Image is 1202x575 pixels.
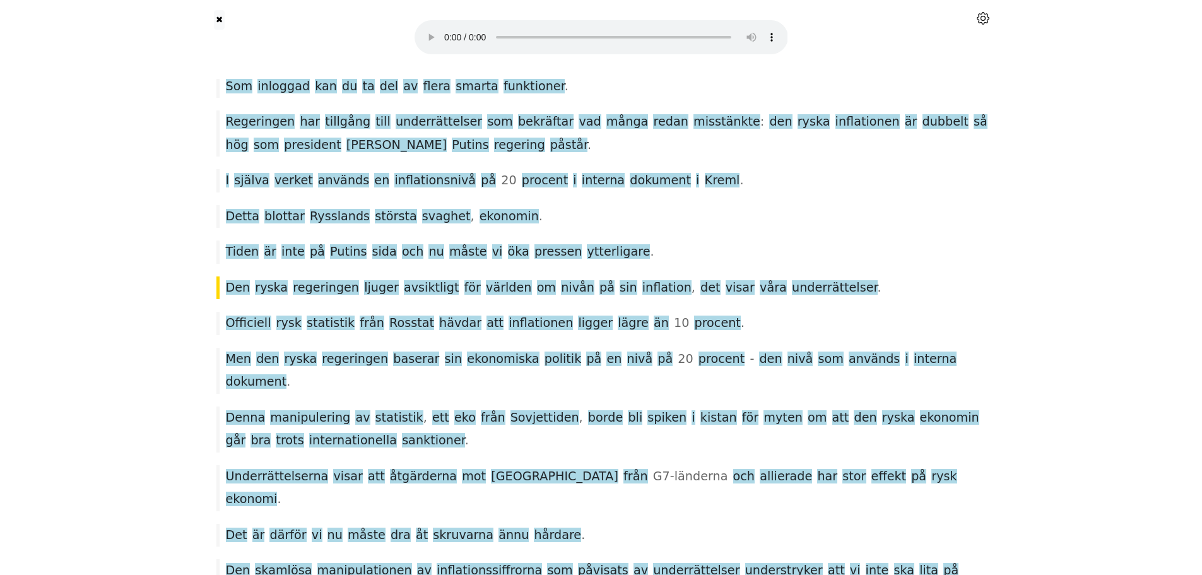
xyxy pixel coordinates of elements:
span: ett [432,410,449,426]
span: . [878,280,881,296]
span: visar [726,280,755,296]
span: i [905,352,908,367]
span: på [657,352,673,367]
span: sida [372,244,397,260]
span: hävdar [439,316,481,331]
span: Officiell [226,316,271,331]
span: . [277,492,281,507]
span: stor [842,469,866,485]
span: Denna [226,410,266,426]
span: än [654,316,669,331]
span: om [537,280,556,296]
span: . [539,209,543,225]
span: redan [653,114,688,130]
span: nivån [561,280,594,296]
span: många [606,114,649,130]
span: om [808,410,827,426]
span: inte [281,244,305,260]
span: sanktioner [402,433,465,449]
span: procent [694,316,740,331]
span: , [471,209,474,225]
span: vi [312,528,322,543]
span: eko [454,410,476,426]
span: procent [698,352,745,367]
span: kistan [700,410,737,426]
span: statistik [307,316,355,331]
span: ligger [578,316,613,331]
span: funktioner [504,79,565,95]
span: inflationen [509,316,573,331]
span: Putins [452,138,488,153]
span: den [759,352,782,367]
span: president [284,138,341,153]
span: spiken [647,410,686,426]
span: så [974,114,987,130]
span: bli [628,410,642,426]
span: Underrättelserna [226,469,329,485]
span: världen [486,280,531,296]
span: tillgång [325,114,370,130]
span: inflation [642,280,692,296]
span: den [769,114,792,130]
span: Putins [330,244,367,260]
span: rysk [276,316,302,331]
span: på [586,352,601,367]
span: sin [620,280,637,296]
span: från [481,410,505,426]
span: ekonomin [920,410,979,426]
span: går [226,433,246,449]
span: verket [274,173,313,189]
span: ryska [882,410,915,426]
span: ryska [284,352,317,367]
span: ta [362,79,374,95]
span: ännu [498,528,529,543]
span: från [360,316,384,331]
span: ljuger [364,280,399,296]
span: Sovjettiden [510,410,579,426]
span: inloggad [257,79,310,95]
span: för [464,280,481,296]
span: Kreml [705,173,740,189]
span: i [692,410,695,426]
span: dokument [630,173,691,189]
span: för [742,410,758,426]
span: den [256,352,279,367]
span: [GEOGRAPHIC_DATA] [491,469,618,485]
span: från [623,469,648,485]
span: . [565,79,569,95]
span: Detta [226,209,259,225]
span: Det [226,528,247,543]
span: är [264,244,276,260]
span: Rysslands [310,209,370,225]
span: , [579,410,583,426]
span: inflationen [835,114,900,130]
span: , [423,410,427,426]
span: därför [269,528,306,543]
span: i [696,173,699,189]
span: på [599,280,615,296]
span: trots [276,433,303,449]
span: manipulering [270,410,350,426]
span: nivå [627,352,653,367]
span: nu [327,528,343,543]
span: största [375,209,416,225]
span: . [650,244,654,260]
span: dokument [226,374,287,390]
span: myten [763,410,803,426]
span: del [380,79,398,95]
span: skruvarna [433,528,493,543]
span: att [368,469,385,485]
span: [PERSON_NAME] [346,138,447,153]
span: används [849,352,900,367]
span: och [733,469,755,485]
span: ryska [255,280,288,296]
span: underrättelser [792,280,878,296]
span: G7-länderna [653,469,728,485]
span: internationella [309,433,397,449]
span: har [817,469,837,485]
span: regering [494,138,545,153]
span: Regeringen [226,114,295,130]
span: interna [582,173,625,189]
span: öka [508,244,529,260]
span: 10 [674,316,689,331]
